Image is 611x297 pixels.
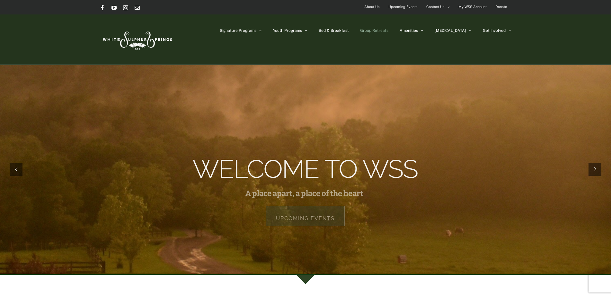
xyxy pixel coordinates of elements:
a: Signature Programs [220,14,262,47]
span: Contact Us [426,2,445,12]
span: Upcoming Events [388,2,418,12]
a: Upcoming Events [266,206,345,226]
nav: Main Menu [220,14,511,47]
span: Donate [495,2,507,12]
span: [MEDICAL_DATA] [435,29,466,32]
span: Get Involved [483,29,506,32]
span: My WSS Account [458,2,487,12]
a: Amenities [400,14,423,47]
span: Group Retreats [360,29,388,32]
span: About Us [364,2,380,12]
span: Bed & Breakfast [319,29,349,32]
span: Signature Programs [220,29,256,32]
a: [MEDICAL_DATA] [435,14,472,47]
rs-layer: Welcome to WSS [192,162,418,176]
a: Get Involved [483,14,511,47]
a: Bed & Breakfast [319,14,349,47]
a: Group Retreats [360,14,388,47]
a: Youth Programs [273,14,307,47]
span: Amenities [400,29,418,32]
img: White Sulphur Springs Logo [100,24,174,55]
rs-layer: A place apart, a place of the heart [245,190,363,197]
span: Youth Programs [273,29,302,32]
